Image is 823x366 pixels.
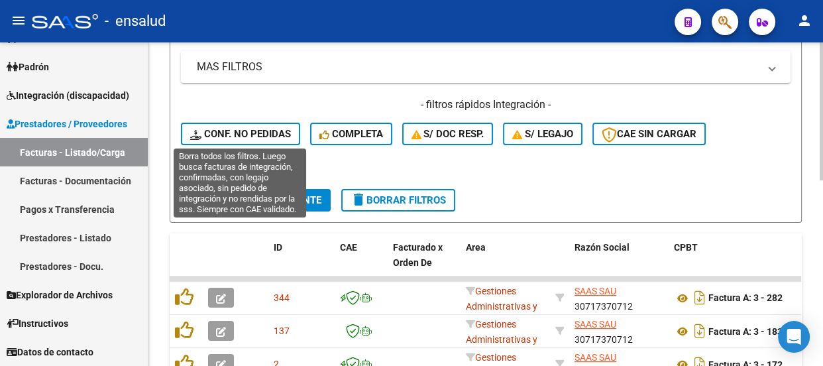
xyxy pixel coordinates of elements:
span: Explorador de Archivos [7,288,113,302]
datatable-header-cell: Area [461,233,550,292]
span: Completa [319,128,383,140]
span: Integración (discapacidad) [7,88,129,103]
datatable-header-cell: Facturado x Orden De [388,233,461,292]
span: FC Inválida [190,161,264,173]
button: CAE SIN CARGAR [592,123,706,145]
span: Facturado x Orden De [393,242,443,268]
span: SAAS SAU [575,352,616,363]
span: S/ Doc Resp. [411,128,484,140]
button: Completa [310,123,392,145]
span: - ensalud [105,7,166,36]
span: SAAS SAU [575,286,616,296]
mat-icon: delete [351,192,366,208]
button: S/ Doc Resp. [402,123,494,145]
span: Instructivos [7,316,68,331]
button: Buscar Comprobante [181,189,331,212]
span: Borrar Filtros [351,194,446,206]
datatable-header-cell: ID [268,233,335,292]
span: Gestiones Administrativas y Otros [466,319,537,360]
mat-expansion-panel-header: MAS FILTROS [181,51,791,83]
span: Conf. no pedidas [190,128,291,140]
strong: Factura A: 3 - 282 [708,293,783,304]
mat-icon: person [796,13,812,29]
mat-panel-title: MAS FILTROS [197,60,759,74]
span: 344 [274,292,290,303]
button: S/ legajo [503,123,582,145]
span: ID [274,242,282,253]
span: Gestiones Administrativas y Otros [466,286,537,327]
i: Descargar documento [691,287,708,308]
h4: - filtros rápidos Integración - [181,97,791,112]
span: CPBT [674,242,698,253]
span: SAAS SAU [575,319,616,330]
button: FC Inválida [181,156,273,178]
span: CAE [340,242,357,253]
datatable-header-cell: Razón Social [569,233,669,292]
button: Conf. no pedidas [181,123,300,145]
span: Buscar Comprobante [190,194,321,206]
span: Datos de contacto [7,345,93,359]
strong: Factura A: 3 - 183 [708,326,783,337]
mat-icon: menu [11,13,27,29]
i: Descargar documento [691,320,708,341]
span: Razón Social [575,242,630,253]
span: S/ legajo [512,128,573,140]
div: Open Intercom Messenger [778,321,810,353]
span: 137 [274,326,290,336]
span: Padrón [7,60,49,74]
datatable-header-cell: CPBT [669,233,808,292]
span: Prestadores / Proveedores [7,117,127,131]
span: Area [466,242,486,253]
span: CAE SIN CARGAR [602,128,696,140]
div: 30717370712 [575,284,663,312]
button: Borrar Filtros [341,189,455,212]
datatable-header-cell: CAE [335,233,388,292]
mat-icon: search [190,192,206,208]
div: 30717370712 [575,317,663,345]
